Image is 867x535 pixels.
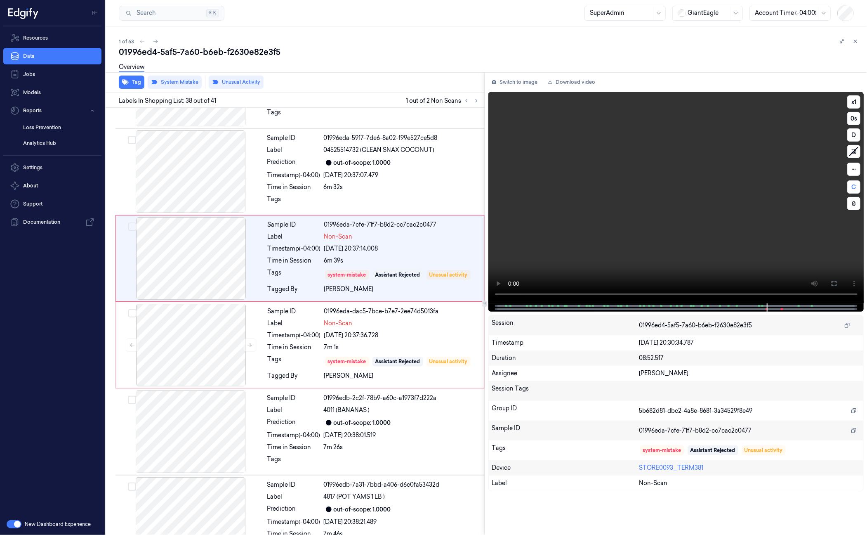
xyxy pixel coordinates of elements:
div: 01996eda-7cfe-71f7-b8d2-cc7cac2c0477 [324,220,479,229]
a: Settings [3,159,101,176]
div: [PERSON_NAME] [324,285,479,294]
div: [DATE] 20:37:36.728 [324,331,479,340]
div: 01996edb-2c2f-78b9-a60c-a1973f7d222a [324,394,480,402]
div: Prediction [267,418,320,428]
button: 0s [847,112,860,125]
div: 01996eda-5917-7de6-8a02-f99e527ce5d8 [324,134,480,142]
button: Toggle Navigation [88,6,101,19]
button: Select row [128,136,136,144]
div: Time in Session [268,343,321,352]
button: Unusual Activity [209,76,264,89]
div: 7m 1s [324,343,479,352]
button: D [847,128,860,142]
a: Overview [119,63,144,72]
div: Prediction [267,504,320,514]
div: 6m 32s [324,183,480,192]
div: out-of-scope: 1.0000 [334,505,391,514]
div: Assistant Rejected [690,447,735,454]
div: Assistant Rejected [375,271,420,279]
button: Tag [119,76,144,89]
div: Label [267,492,320,501]
div: system-mistake [643,447,681,454]
div: [DATE] 20:37:07.479 [324,171,480,180]
div: Sample ID [268,307,321,316]
span: Non-Scan [324,232,353,241]
button: About [3,178,101,194]
div: 01996ed4-5af5-7a60-b6eb-f2630e82e3f5 [119,46,860,58]
button: Search⌘K [119,6,224,21]
div: 7m 26s [324,443,480,452]
button: Select row [128,396,136,404]
div: [PERSON_NAME] [639,369,860,378]
div: Label [268,319,321,328]
div: Sample ID [267,394,320,402]
div: out-of-scope: 1.0000 [334,159,391,167]
div: Tags [267,195,320,208]
a: Analytics Hub [16,136,101,150]
div: Timestamp (-04:00) [268,244,321,253]
div: Assignee [492,369,639,378]
a: STORE0093_TERM381 [639,464,704,471]
div: 01996edb-7a31-7bbd-a406-d6c0fa53432d [324,481,480,489]
a: Resources [3,30,101,46]
div: Group ID [492,404,639,417]
div: [DATE] 20:38:01.519 [324,431,480,440]
div: Session [492,319,639,332]
a: Support [3,196,101,212]
div: 08:52.517 [639,354,860,362]
div: [PERSON_NAME] [324,372,479,380]
a: Models [3,84,101,101]
div: [DATE] 20:37:14.008 [324,244,479,253]
div: Sample ID [267,481,320,489]
div: Timestamp (-04:00) [268,331,321,340]
div: Unusual activity [429,271,468,279]
div: [DATE] 20:30:34.787 [639,339,860,347]
div: Label [492,479,639,488]
div: 01996eda-dac5-7bce-b7e7-2ee74d5013fa [324,307,479,316]
a: Loss Prevention [16,121,101,135]
div: system-mistake [328,271,366,279]
span: 4817 (POT YAMS 1 LB ) [324,492,385,501]
div: Unusual activity [744,447,783,454]
button: C [847,180,860,194]
span: 01996eda-7cfe-71f7-b8d2-cc7cac2c0477 [639,426,752,435]
button: x1 [847,95,860,109]
div: Tagged By [268,372,321,380]
div: Tags [267,455,320,468]
div: Tags [267,108,320,121]
div: Label [268,232,321,241]
div: Tags [268,268,321,282]
div: Tags [268,355,321,368]
button: Select row [128,483,136,491]
div: 6m 39s [324,256,479,265]
div: out-of-scope: 1.0000 [334,419,391,427]
div: Timestamp [492,339,639,347]
div: Time in Session [267,443,320,452]
div: Timestamp (-04:00) [267,431,320,440]
div: Sample ID [492,424,639,437]
a: Download video [544,76,599,89]
span: Non-Scan [639,479,668,488]
div: Timestamp (-04:00) [267,171,320,180]
div: Label [267,146,320,154]
span: 1 of 63 [119,38,134,45]
button: Switch to image [488,76,541,89]
div: Sample ID [267,134,320,142]
div: Sample ID [268,220,321,229]
div: [DATE] 20:38:21.489 [324,518,480,526]
a: Data [3,48,101,64]
button: System Mistake [148,76,202,89]
div: Prediction [267,158,320,168]
div: Session Tags [492,384,639,398]
span: 4011 (BANANAS ) [324,406,370,414]
div: Time in Session [268,256,321,265]
div: Assistant Rejected [375,358,420,365]
button: Select row [128,223,137,231]
a: Jobs [3,66,101,83]
span: 04525514732 (CLEAN SNAX COCONUT) [324,146,435,154]
a: Documentation [3,214,101,230]
span: 01996ed4-5af5-7a60-b6eb-f2630e82e3f5 [639,321,752,330]
span: Non-Scan [324,319,353,328]
div: Duration [492,354,639,362]
div: Label [267,406,320,414]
